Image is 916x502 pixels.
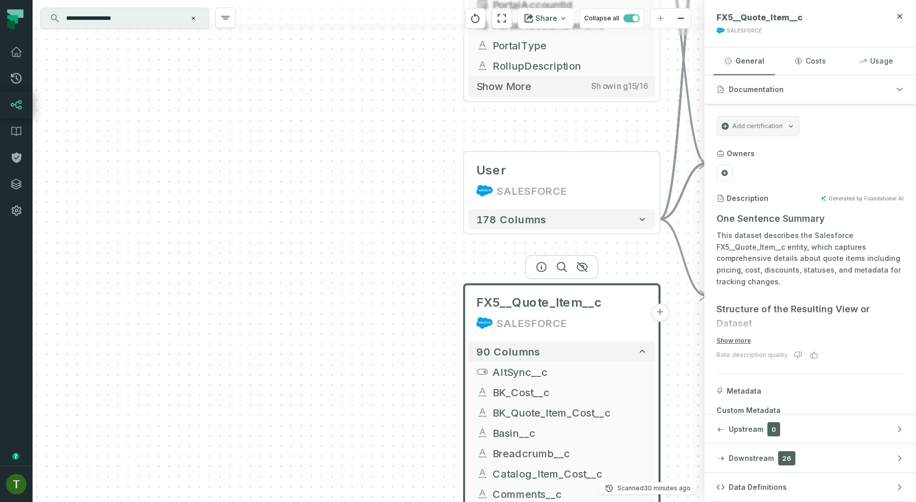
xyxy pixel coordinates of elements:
[729,84,784,95] span: Documentation
[727,386,761,396] span: Metadata
[11,452,20,461] div: Tooltip anchor
[476,406,489,419] span: string
[493,58,647,73] span: RollupDescription
[493,486,647,501] span: Comments__c
[591,81,647,92] span: Showing 15 / 16
[476,488,489,500] span: string
[617,483,691,493] p: Scanned
[468,423,655,443] button: Basin__c
[727,149,755,159] h3: Owners
[493,425,647,440] span: Basin__c
[518,8,574,28] button: Share
[468,402,655,423] button: BK_Quote_Item_Cost__c
[717,405,904,416] span: Custom Metadata
[493,385,647,400] span: BK_Cost__c
[727,193,768,203] h3: Description
[468,382,655,402] button: BK_Cost__c
[729,453,774,463] span: Downstream
[476,39,489,51] span: string
[717,116,799,136] button: Add certification
[493,405,647,420] span: BK_Quote_Item_Cost__c
[727,27,762,35] div: SALESFORCE
[188,13,198,23] button: Clear search query
[468,76,655,97] button: Show moreShowing15/16
[468,443,655,463] button: Breadcrumb__c
[660,219,706,296] g: Edge from 64fc29d742d2f8c862642fc9e8cde344 to f575947549820e693410a0f16114aae9
[704,75,916,104] button: Documentation
[493,38,647,53] span: PortalType
[476,294,602,311] span: FX5__Quote_Item__c
[580,8,644,28] button: Collapse all
[476,447,489,459] span: string
[493,446,647,461] span: Breadcrumb__c
[704,473,916,501] button: Data Definitions
[732,122,783,130] span: Add certification
[717,351,788,359] div: Rate description quality
[476,386,489,398] span: string
[779,47,841,75] button: Costs
[468,362,655,382] button: AltSync__c
[717,12,803,22] span: FX5__Quote_Item__c
[845,47,907,75] button: Usage
[729,482,787,492] span: Data Definitions
[599,482,697,494] button: Scanned[DATE] 10:01:46 PM
[717,302,904,331] h3: Structure of the Resulting View or Dataset
[717,230,904,288] p: This dataset describes the Salesforce FX5__Quote_Item__c entity, which captures comprehensive det...
[778,451,795,465] span: 26
[820,195,904,201] button: Generated by Foundational AI
[671,9,691,28] button: zoom out
[497,183,567,199] div: SALESFORCE
[468,55,655,76] button: RollupDescription
[729,424,763,434] span: Upstream
[717,212,904,226] h3: One Sentence Summary
[493,466,647,481] span: Catalog_Item_Cost__c
[476,162,506,179] div: User
[704,415,916,444] button: Upstream0
[476,345,540,358] span: 90 columns
[660,163,706,219] g: Edge from 64fc29d742d2f8c862642fc9e8cde344 to 5aa27ef4e00eaa3d0472b5c8cfc44451
[713,47,775,75] button: General
[651,304,669,322] button: +
[476,366,489,378] span: boolean
[476,467,489,480] span: string
[476,60,489,72] span: string
[717,337,751,345] button: Show more
[468,35,655,55] button: PortalType
[468,463,655,484] button: Catalog_Item_Cost__c
[644,484,691,492] relative-time: Oct 5, 2025, 10:01 PM GMT+3
[704,444,916,473] button: Downstream26
[493,364,647,379] span: AltSync__c
[476,427,489,439] span: string
[476,213,547,225] span: 178 columns
[767,422,780,436] span: 0
[497,315,567,331] div: SALESFORCE
[6,474,26,494] img: avatar of Tomer Galun
[476,80,531,93] span: Show more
